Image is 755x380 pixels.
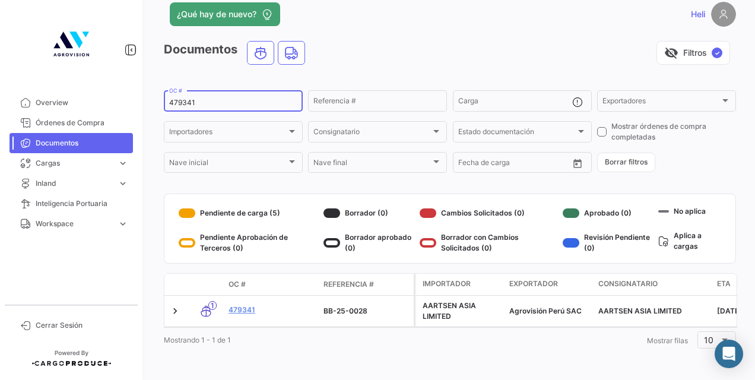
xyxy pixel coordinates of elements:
a: Inteligencia Portuaria [9,194,133,214]
span: OC # [229,279,246,290]
datatable-header-cell: Referencia # [319,274,414,294]
span: Estado documentación [458,129,576,138]
span: Importadores [169,129,287,138]
span: Nave final [313,160,431,169]
div: No aplica [658,204,721,218]
a: Overview [9,93,133,113]
span: AARTSEN ASIA LIMITED [598,306,682,315]
div: Cambios Solicitados (0) [420,204,558,223]
datatable-header-cell: Modo de Transporte [188,280,224,289]
div: Pendiente de carga (5) [179,204,319,223]
datatable-header-cell: Importador [415,274,505,295]
div: Revisión Pendiente (0) [563,232,654,254]
a: Expand/Collapse Row [169,305,181,317]
div: BB-25-0028 [323,306,409,316]
span: Overview [36,97,128,108]
span: Consignatario [598,278,658,289]
span: visibility_off [664,46,678,60]
input: Hasta [488,160,541,169]
span: Consignatario [313,129,431,138]
div: Borrador (0) [323,204,415,223]
button: Borrar filtros [597,153,655,172]
img: 4b7f8542-3a82-4138-a362-aafd166d3a59.jpg [42,14,101,74]
span: Mostrar filas [647,336,688,345]
span: Inteligencia Portuaria [36,198,128,209]
span: Workspace [36,218,113,229]
button: visibility_offFiltros✓ [656,41,730,65]
div: Abrir Intercom Messenger [715,340,743,368]
span: Cerrar Sesión [36,320,128,331]
span: 1 [208,301,217,310]
div: Borrador aprobado (0) [323,232,415,254]
input: Desde [458,160,480,169]
datatable-header-cell: OC # [224,274,319,294]
h3: Documentos [164,41,309,65]
span: ETA [717,278,731,289]
span: 10 [704,335,713,345]
span: Exportadores [602,99,720,107]
span: expand_more [118,158,128,169]
span: ✓ [712,47,722,58]
button: Land [278,42,304,64]
button: ¿Qué hay de nuevo? [170,2,280,26]
span: Mostrar órdenes de compra completadas [611,121,736,142]
div: Aplica a cargas [658,228,721,254]
span: Inland [36,178,113,189]
div: Borrador con Cambios Solicitados (0) [420,232,558,254]
div: Pendiente Aprobación de Terceros (0) [179,232,319,254]
span: Órdenes de Compra [36,118,128,128]
a: Órdenes de Compra [9,113,133,133]
span: Cargas [36,158,113,169]
span: expand_more [118,218,128,229]
a: Documentos [9,133,133,153]
div: Aprobado (0) [563,204,654,223]
span: Nave inicial [169,160,287,169]
span: Documentos [36,138,128,148]
img: placeholder-user.png [711,2,736,27]
button: Ocean [248,42,274,64]
span: Exportador [509,278,558,289]
a: 479341 [229,305,314,315]
button: Open calendar [569,154,586,172]
span: ¿Qué hay de nuevo? [177,8,256,20]
span: Mostrando 1 - 1 de 1 [164,335,231,344]
span: Referencia # [323,279,374,290]
datatable-header-cell: Exportador [505,274,594,295]
datatable-header-cell: Consignatario [594,274,712,295]
div: AARTSEN ASIA LIMITED [423,300,500,322]
span: Heli [691,8,705,20]
span: expand_more [118,178,128,189]
span: Importador [423,278,471,289]
div: Agrovisión Perú SAC [509,306,589,316]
